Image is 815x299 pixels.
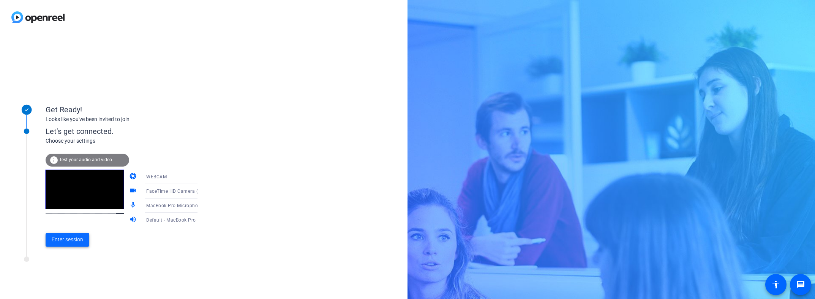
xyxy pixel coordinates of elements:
[52,236,83,244] span: Enter session
[49,156,58,165] mat-icon: info
[796,280,805,289] mat-icon: message
[46,115,197,123] div: Looks like you've been invited to join
[146,217,238,223] span: Default - MacBook Pro Speakers (Built-in)
[46,104,197,115] div: Get Ready!
[59,157,112,162] span: Test your audio and video
[771,280,780,289] mat-icon: accessibility
[46,126,213,137] div: Let's get connected.
[129,172,138,181] mat-icon: camera
[146,202,224,208] span: MacBook Pro Microphone (Built-in)
[129,201,138,210] mat-icon: mic_none
[146,174,167,179] span: WEBCAM
[146,188,224,194] span: FaceTime HD Camera (1C1C:B782)
[46,137,213,145] div: Choose your settings
[46,233,89,247] button: Enter session
[129,216,138,225] mat-icon: volume_up
[129,187,138,196] mat-icon: videocam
